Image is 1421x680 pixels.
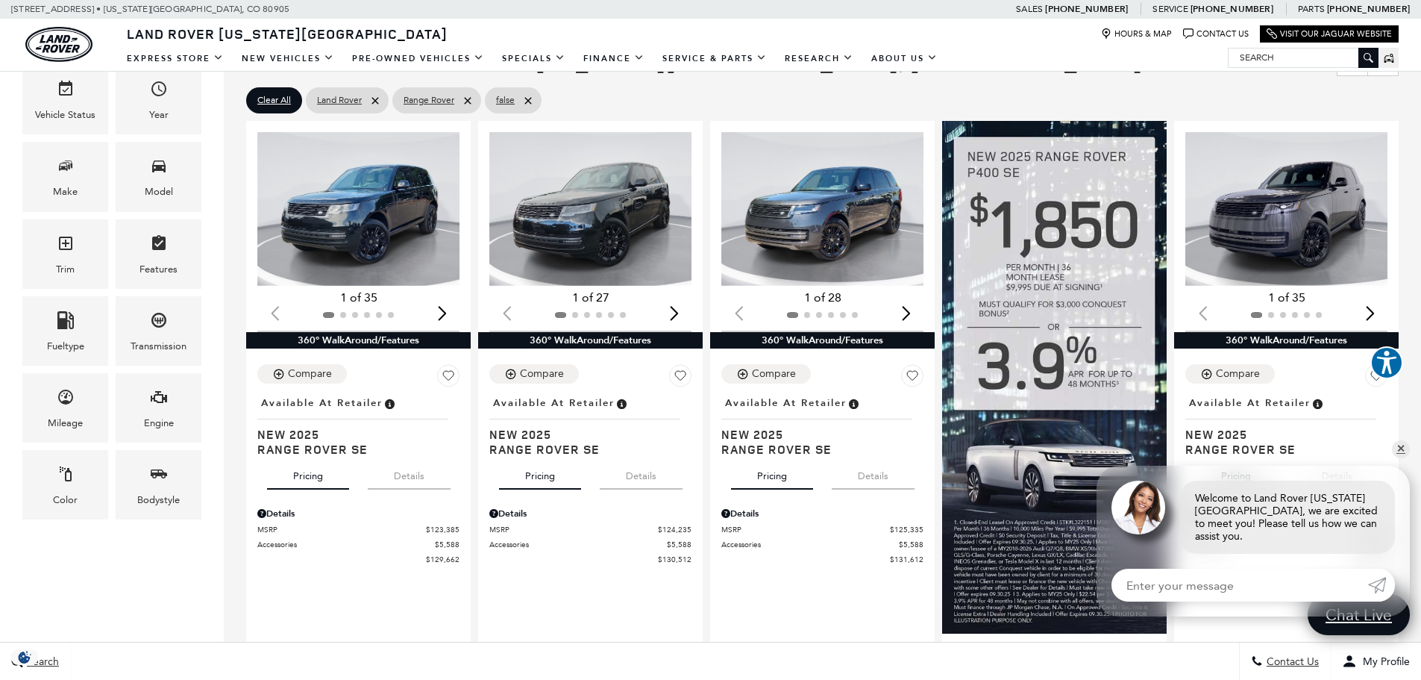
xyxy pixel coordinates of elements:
span: $5,588 [899,539,923,550]
div: FeaturesFeatures [116,219,201,289]
button: Save Vehicle [437,364,459,393]
span: $123,385 [426,524,459,535]
img: Opt-Out Icon [7,649,42,665]
div: Engine [144,415,174,431]
span: My Profile [1357,655,1410,668]
div: Trim [56,261,75,278]
div: Compare [752,367,796,381]
a: Available at RetailerNew 2025Range Rover SE [489,393,691,457]
a: Finance [574,46,653,72]
button: pricing tab [731,457,813,490]
a: Available at RetailerNew 2025Range Rover SE [1185,393,1387,457]
section: Click to Open Cookie Consent Modal [7,649,42,665]
button: Save Vehicle [1365,364,1387,393]
span: $129,662 [426,554,459,565]
button: Compare Vehicle [257,364,347,384]
span: Trim [57,231,75,261]
a: New Vehicles [233,46,343,72]
a: Service & Parts [653,46,776,72]
div: Year [149,107,169,123]
span: Color [57,461,75,492]
span: Fueltype [57,308,75,338]
div: Make [53,184,78,200]
div: ColorColor [22,450,108,520]
span: Available at Retailer [261,395,383,411]
div: EngineEngine [116,373,201,443]
div: VehicleVehicle Status [22,65,108,134]
div: 360° WalkAround/Features [246,332,471,349]
div: Vehicle Status [35,107,95,123]
input: Search [1229,49,1378,66]
div: Bodystyle [137,492,180,508]
span: Range Rover SE [257,442,448,457]
button: Compare Vehicle [1185,364,1275,384]
span: Vehicle is in stock and ready for immediate delivery. Due to demand, availability is subject to c... [847,395,860,411]
a: $131,612 [721,554,923,565]
span: Vehicle [57,76,75,107]
img: 2025 Land Rover Range Rover SE 1 [257,132,462,286]
a: MSRP $125,335 [721,524,923,535]
span: Bodystyle [150,461,168,492]
div: 1 of 27 [489,290,691,306]
span: Features [150,231,168,261]
button: details tab [368,457,451,490]
span: false [496,91,515,110]
span: New 2025 [1185,427,1376,442]
div: Next slide [1360,297,1380,330]
img: 2025 Land Rover Range Rover SE 1 [1185,132,1390,286]
div: Next slide [896,297,916,330]
div: Compare [520,367,564,381]
div: ModelModel [116,142,201,211]
span: Vehicle is in stock and ready for immediate delivery. Due to demand, availability is subject to c... [615,395,628,411]
span: New 2025 [721,427,912,442]
img: 2025 Land Rover Range Rover SE 1 [721,132,926,286]
button: Compare Vehicle [489,364,579,384]
span: $5,588 [435,539,459,550]
a: Pre-Owned Vehicles [343,46,493,72]
div: 1 of 35 [1185,290,1387,306]
button: Save Vehicle [901,364,923,393]
a: About Us [862,46,947,72]
nav: Main Navigation [118,46,947,72]
aside: Accessibility Help Desk [1370,346,1403,382]
div: Next slide [432,297,452,330]
span: New 2025 [489,427,680,442]
span: MSRP [489,524,658,535]
button: Open user profile menu [1331,643,1421,680]
button: Save Vehicle [669,364,691,393]
span: Available at Retailer [725,395,847,411]
a: MSRP $124,235 [489,524,691,535]
div: Fueltype [47,338,84,355]
div: 1 of 35 [257,290,459,306]
button: details tab [1296,457,1378,490]
span: Land Rover [US_STATE][GEOGRAPHIC_DATA] [127,25,448,43]
span: New 2025 [257,427,448,442]
a: Research [776,46,862,72]
a: [PHONE_NUMBER] [1191,3,1273,15]
div: TrimTrim [22,219,108,289]
span: Range Rover SE [489,442,680,457]
input: Enter your message [1111,569,1368,602]
span: Range Rover SE [721,442,912,457]
div: Welcome to Land Rover [US_STATE][GEOGRAPHIC_DATA], we are excited to meet you! Please tell us how... [1180,481,1395,554]
a: $130,512 [489,554,691,565]
span: $125,335 [890,524,923,535]
div: YearYear [116,65,201,134]
button: Explore your accessibility options [1370,346,1403,379]
div: MakeMake [22,142,108,211]
span: Sales [1016,4,1043,14]
span: Clear All [257,91,291,110]
a: Contact Us [1183,28,1249,40]
a: MSRP $123,385 [257,524,459,535]
a: Land Rover [US_STATE][GEOGRAPHIC_DATA] [118,25,457,43]
div: Pricing Details - Range Rover SE [489,507,691,520]
span: $124,235 [658,524,691,535]
span: Range Rover SE [1185,442,1376,457]
span: Vehicle is in stock and ready for immediate delivery. Due to demand, availability is subject to c... [1311,395,1324,411]
button: pricing tab [499,457,581,490]
div: BodystyleBodystyle [116,450,201,520]
div: 1 / 2 [489,132,694,286]
div: Compare [288,367,332,381]
div: MileageMileage [22,373,108,443]
span: Accessories [721,539,899,550]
